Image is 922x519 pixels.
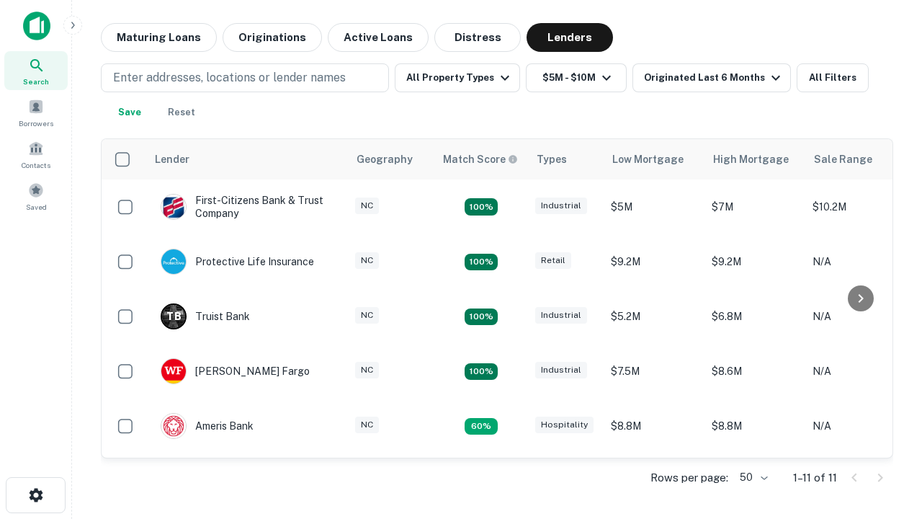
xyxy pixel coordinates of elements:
[704,139,805,179] th: High Mortgage
[632,63,791,92] button: Originated Last 6 Months
[612,151,684,168] div: Low Mortgage
[734,467,770,488] div: 50
[113,69,346,86] p: Enter addresses, locations or lender names
[704,289,805,344] td: $6.8M
[528,139,604,179] th: Types
[158,98,205,127] button: Reset
[704,344,805,399] td: $8.6M
[161,195,186,219] img: picture
[465,254,498,271] div: Matching Properties: 2, hasApolloMatch: undefined
[644,69,784,86] div: Originated Last 6 Months
[166,309,181,324] p: T B
[797,63,869,92] button: All Filters
[704,399,805,453] td: $8.8M
[355,198,379,214] div: NC
[355,252,379,269] div: NC
[535,198,587,214] div: Industrial
[704,179,805,234] td: $7M
[161,413,254,439] div: Ameris Bank
[604,179,704,234] td: $5M
[850,404,922,473] iframe: Chat Widget
[604,139,704,179] th: Low Mortgage
[355,417,379,433] div: NC
[650,469,728,487] p: Rows per page:
[434,139,528,179] th: Capitalize uses an advanced AI algorithm to match your search with the best lender. The match sco...
[4,93,68,132] a: Borrowers
[604,234,704,289] td: $9.2M
[161,249,186,274] img: picture
[26,201,47,213] span: Saved
[465,418,498,435] div: Matching Properties: 1, hasApolloMatch: undefined
[161,414,186,438] img: picture
[465,363,498,381] div: Matching Properties: 2, hasApolloMatch: undefined
[107,98,153,127] button: Save your search to get updates of matches that match your search criteria.
[535,362,587,378] div: Industrial
[4,135,68,174] a: Contacts
[146,139,348,179] th: Lender
[161,194,334,220] div: First-citizens Bank & Trust Company
[465,309,498,326] div: Matching Properties: 3, hasApolloMatch: undefined
[604,399,704,453] td: $8.8M
[161,303,250,329] div: Truist Bank
[814,151,872,168] div: Sale Range
[537,151,567,168] div: Types
[535,307,587,324] div: Industrial
[535,252,571,269] div: Retail
[19,117,53,129] span: Borrowers
[443,151,515,167] h6: Match Score
[155,151,189,168] div: Lender
[4,51,68,90] a: Search
[4,177,68,216] a: Saved
[355,362,379,378] div: NC
[604,344,704,399] td: $7.5M
[443,151,518,167] div: Capitalize uses an advanced AI algorithm to match your search with the best lender. The match sco...
[395,63,520,92] button: All Property Types
[604,289,704,344] td: $5.2M
[527,23,613,52] button: Lenders
[161,359,186,383] img: picture
[526,63,627,92] button: $5M - $10M
[101,63,389,92] button: Enter addresses, locations or lender names
[161,249,314,275] div: Protective Life Insurance
[223,23,322,52] button: Originations
[357,151,413,168] div: Geography
[23,12,50,40] img: capitalize-icon.png
[713,151,789,168] div: High Mortgage
[348,139,434,179] th: Geography
[23,76,49,87] span: Search
[101,23,217,52] button: Maturing Loans
[161,358,310,384] div: [PERSON_NAME] Fargo
[704,234,805,289] td: $9.2M
[535,417,594,433] div: Hospitality
[328,23,429,52] button: Active Loans
[793,469,837,487] p: 1–11 of 11
[704,453,805,508] td: $9.2M
[604,453,704,508] td: $9.2M
[355,307,379,324] div: NC
[465,198,498,216] div: Matching Properties: 2, hasApolloMatch: undefined
[434,23,521,52] button: Distress
[22,159,50,171] span: Contacts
